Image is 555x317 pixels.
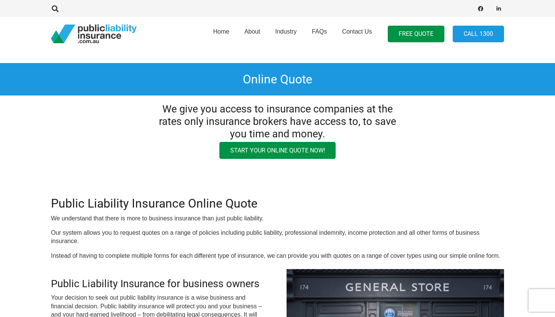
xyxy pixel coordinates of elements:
a: Call 1300 [453,26,504,43]
h3: Public Liability Insurance for business owners [51,278,268,290]
a: Contact Us [335,15,379,53]
a: LinkedIn [493,3,504,14]
p: We understand that there is more to business insurance than just public liability. [51,214,504,223]
a: Home [205,15,237,53]
a: Facebook [475,3,486,14]
span: About [244,28,260,35]
span: Contact Us [342,28,372,35]
a: Start your online quote now! [219,142,336,159]
a: pli_logotransparent [51,25,137,43]
a: Industry [268,15,304,53]
p: Our system allows you to request quotes on a range of policies including public liability, profes... [51,229,504,246]
a: About [237,15,268,53]
a: Search [48,5,63,12]
span: Industry [275,28,297,35]
h2: Public Liability Insurance Online Quote [51,196,504,211]
h3: We give you access to insurance companies at the rates only insurance brokers have access to, to ... [151,103,404,140]
span: FAQs [312,28,327,35]
a: FAQs [304,15,335,53]
p: Instead of having to complete multiple forms for each different type of insurance, we can provide... [51,252,504,260]
span: Home [213,28,229,35]
a: FREE QUOTE [388,26,444,43]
